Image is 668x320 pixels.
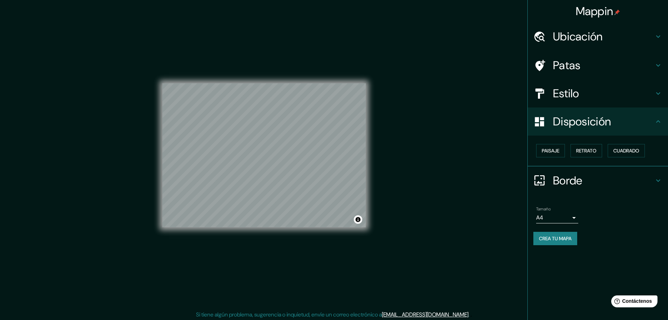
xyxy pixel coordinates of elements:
button: Crea tu mapa [533,232,577,245]
font: . [471,311,472,318]
font: Ubicación [553,29,603,44]
div: A4 [536,212,578,223]
font: Mappin [576,4,613,19]
font: Estilo [553,86,579,101]
font: Cuadrado [613,148,639,154]
font: Crea tu mapa [539,235,572,242]
img: pin-icon.png [614,9,620,15]
font: Borde [553,173,582,188]
font: Si tiene algún problema, sugerencia o inquietud, envíe un correo electrónico a [196,311,382,318]
div: Disposición [528,107,668,136]
button: Paisaje [536,144,565,157]
button: Retrato [571,144,602,157]
div: Ubicación [528,22,668,51]
font: Retrato [576,148,596,154]
font: . [470,311,471,318]
div: Estilo [528,79,668,107]
a: [EMAIL_ADDRESS][DOMAIN_NAME] [382,311,468,318]
button: Activar o desactivar atribución [354,215,362,224]
font: Paisaje [542,148,559,154]
div: Patas [528,51,668,79]
button: Cuadrado [608,144,645,157]
canvas: Mapa [162,83,366,227]
font: Disposición [553,114,611,129]
font: Tamaño [536,206,551,212]
iframe: Lanzador de widgets de ayuda [606,293,660,312]
div: Borde [528,166,668,195]
font: A4 [536,214,543,221]
font: . [468,311,470,318]
font: Patas [553,58,581,73]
